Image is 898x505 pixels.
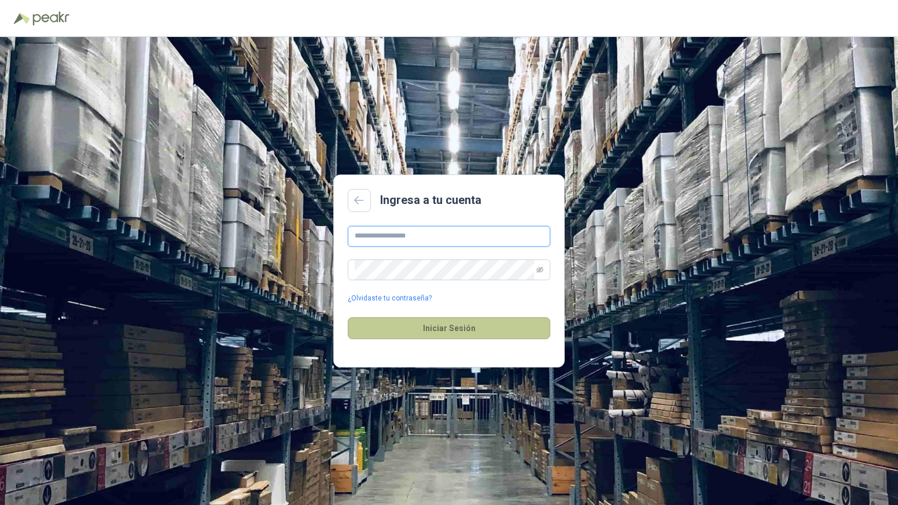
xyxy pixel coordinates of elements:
img: Peakr [32,12,69,25]
a: ¿Olvidaste tu contraseña? [348,293,432,304]
span: eye-invisible [536,266,543,273]
button: Iniciar Sesión [348,317,550,339]
img: Logo [14,13,30,24]
h2: Ingresa a tu cuenta [380,191,481,209]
